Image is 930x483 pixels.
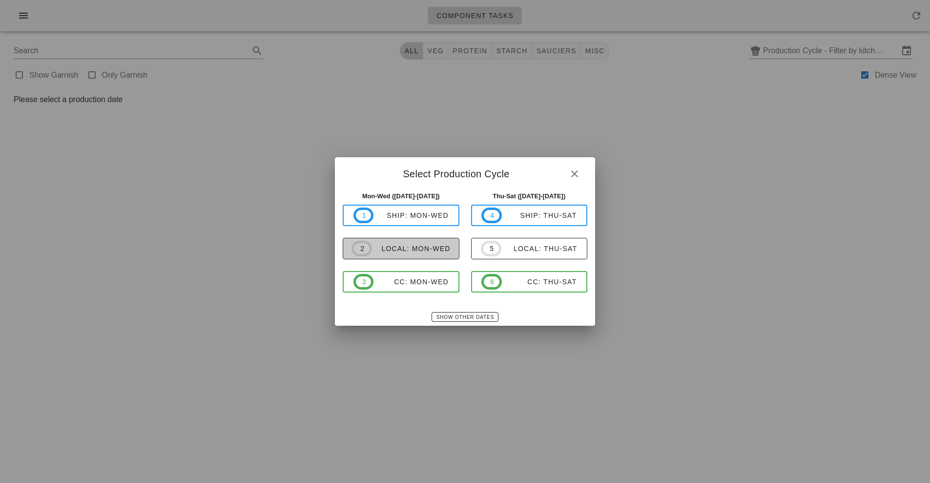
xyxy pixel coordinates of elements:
[362,192,440,200] strong: Mon-Wed ([DATE]-[DATE])
[373,211,449,219] div: ship: Mon-Wed
[372,245,451,252] div: local: Mon-Wed
[502,211,577,219] div: ship: Thu-Sat
[489,243,493,254] span: 5
[432,312,498,322] button: Show Other Dates
[343,238,459,259] button: 2local: Mon-Wed
[501,245,578,252] div: local: Thu-Sat
[373,278,449,286] div: CC: Mon-Wed
[362,210,366,221] span: 1
[335,157,595,188] div: Select Production Cycle
[362,276,366,287] span: 3
[490,210,494,221] span: 4
[493,192,565,200] strong: Thu-Sat ([DATE]-[DATE])
[360,243,364,254] span: 2
[502,278,577,286] div: CC: Thu-Sat
[343,271,459,293] button: 3CC: Mon-Wed
[436,315,494,320] span: Show Other Dates
[471,271,588,293] button: 6CC: Thu-Sat
[490,276,494,287] span: 6
[471,205,588,226] button: 4ship: Thu-Sat
[471,238,588,259] button: 5local: Thu-Sat
[343,205,459,226] button: 1ship: Mon-Wed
